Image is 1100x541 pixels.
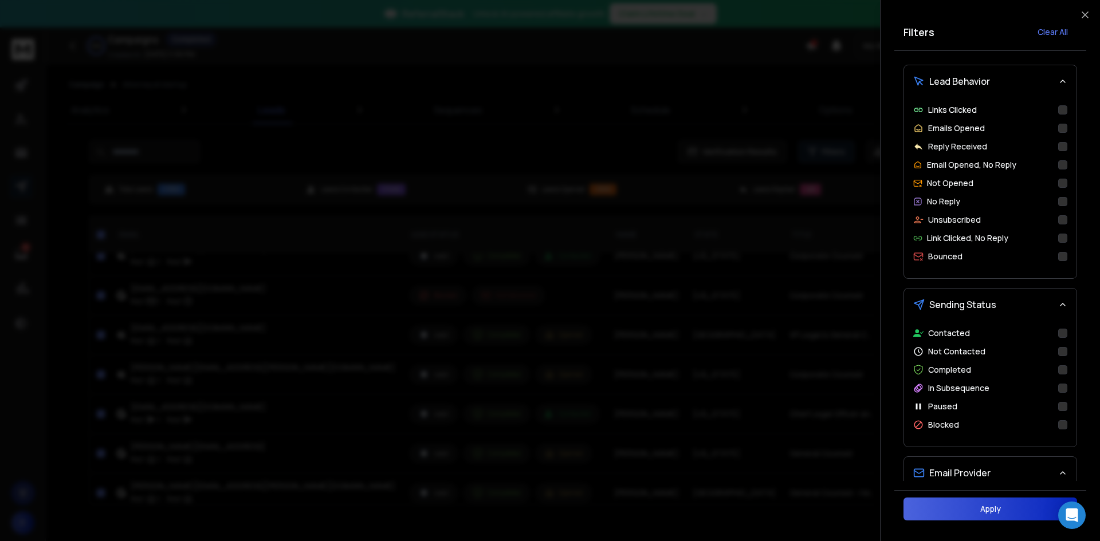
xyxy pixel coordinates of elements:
[928,419,959,431] p: Blocked
[928,104,977,116] p: Links Clicked
[1028,21,1077,44] button: Clear All
[904,97,1077,278] div: Lead Behavior
[928,251,962,262] p: Bounced
[928,141,987,152] p: Reply Received
[904,289,1077,321] button: Sending Status
[928,401,957,412] p: Paused
[929,74,990,88] span: Lead Behavior
[904,321,1077,447] div: Sending Status
[927,232,1008,244] p: Link Clicked, No Reply
[927,196,960,207] p: No Reply
[1058,501,1086,529] div: Open Intercom Messenger
[928,364,971,376] p: Completed
[904,457,1077,489] button: Email Provider
[928,346,985,357] p: Not Contacted
[929,466,991,480] span: Email Provider
[929,298,996,311] span: Sending Status
[903,24,934,40] h2: Filters
[927,177,973,189] p: Not Opened
[928,123,985,134] p: Emails Opened
[928,382,989,394] p: In Subsequence
[928,214,981,226] p: Unsubscribed
[927,159,1016,171] p: Email Opened, No Reply
[928,327,970,339] p: Contacted
[904,65,1077,97] button: Lead Behavior
[903,497,1077,520] button: Apply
